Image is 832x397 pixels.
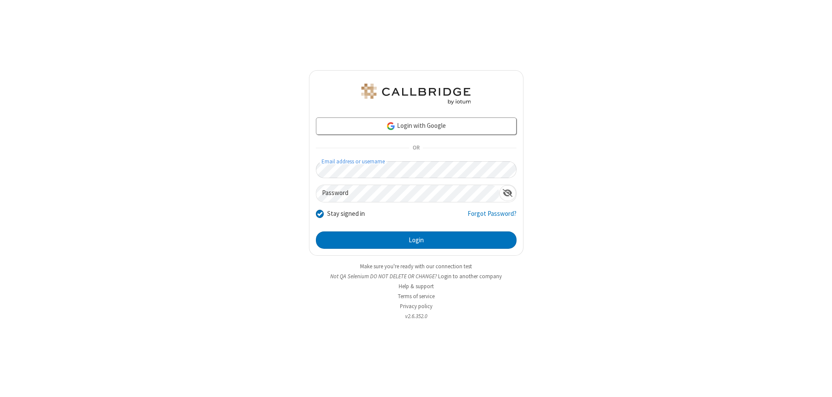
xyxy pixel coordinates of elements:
input: Email address or username [316,161,517,178]
label: Stay signed in [327,209,365,219]
button: Login [316,231,517,249]
a: Login with Google [316,117,517,135]
a: Help & support [399,283,434,290]
a: Terms of service [398,293,435,300]
a: Forgot Password? [468,209,517,225]
a: Privacy policy [400,303,432,310]
img: QA Selenium DO NOT DELETE OR CHANGE [360,84,472,104]
a: Make sure you're ready with our connection test [360,263,472,270]
li: Not QA Selenium DO NOT DELETE OR CHANGE? [309,272,523,280]
span: OR [409,142,423,154]
div: Show password [499,185,516,201]
li: v2.6.352.0 [309,312,523,320]
button: Login to another company [438,272,502,280]
img: google-icon.png [386,121,396,131]
input: Password [316,185,499,202]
